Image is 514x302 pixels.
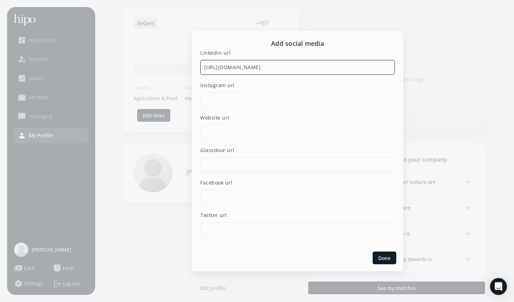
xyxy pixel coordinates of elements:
label: Linkedin url [200,49,395,56]
span: Done [378,254,391,262]
h2: Add social media [192,31,403,49]
label: Instagram url [200,82,395,89]
label: Facebook url [200,179,395,186]
label: Glassdoor url [200,147,395,154]
div: Open Intercom Messenger [490,278,507,295]
button: Done [373,252,396,264]
label: Twitter url [200,212,395,219]
label: Website url [200,114,395,121]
